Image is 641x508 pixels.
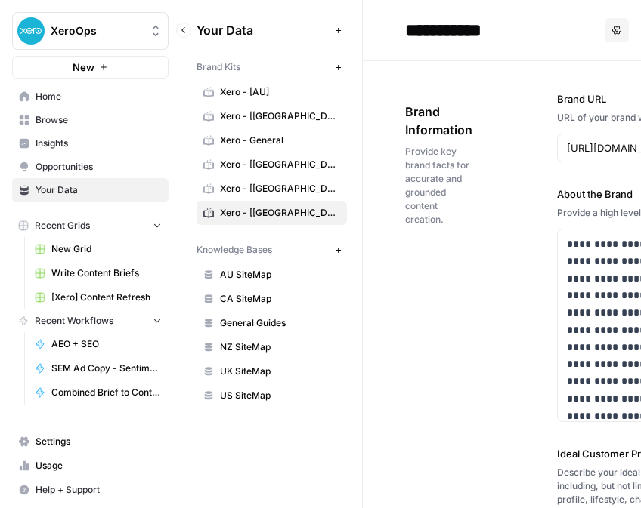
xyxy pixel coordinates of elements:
[220,134,340,147] span: Xero - General
[220,268,340,282] span: AU SiteMap
[36,183,162,197] span: Your Data
[220,109,340,123] span: Xero - [[GEOGRAPHIC_DATA]]
[28,261,169,285] a: Write Content Briefs
[405,103,472,139] span: Brand Information
[17,17,45,45] img: XeroOps Logo
[197,128,347,152] a: Xero - General
[197,177,347,201] a: Xero - [[GEOGRAPHIC_DATA]]
[12,108,169,132] a: Browse
[197,383,347,408] a: US SiteMap
[197,21,329,39] span: Your Data
[12,155,169,179] a: Opportunities
[36,113,162,127] span: Browse
[35,314,113,328] span: Recent Workflows
[36,90,162,103] span: Home
[28,237,169,261] a: New Grid
[197,201,347,225] a: Xero - [[GEOGRAPHIC_DATA]]
[36,435,162,448] span: Settings
[220,158,340,171] span: Xero - [[GEOGRAPHIC_DATA]]
[405,145,472,226] span: Provide key brand facts for accurate and grounded content creation.
[12,85,169,109] a: Home
[12,178,169,202] a: Your Data
[36,483,162,497] span: Help + Support
[220,340,340,354] span: NZ SiteMap
[197,243,272,257] span: Knowledge Bases
[197,287,347,311] a: CA SiteMap
[51,242,162,256] span: New Grid
[220,85,340,99] span: Xero - [AU]
[220,206,340,220] span: Xero - [[GEOGRAPHIC_DATA]]
[36,137,162,150] span: Insights
[197,104,347,128] a: Xero - [[GEOGRAPHIC_DATA]]
[12,478,169,502] button: Help + Support
[220,316,340,330] span: General Guides
[197,311,347,335] a: General Guides
[73,60,94,75] span: New
[12,454,169,478] a: Usage
[51,362,162,375] span: SEM Ad Copy - Sentiment Analysis
[12,12,169,50] button: Workspace: XeroOps
[197,263,347,287] a: AU SiteMap
[220,292,340,306] span: CA SiteMap
[51,337,162,351] span: AEO + SEO
[197,335,347,359] a: NZ SiteMap
[197,152,347,177] a: Xero - [[GEOGRAPHIC_DATA]]
[220,182,340,196] span: Xero - [[GEOGRAPHIC_DATA]]
[12,309,169,332] button: Recent Workflows
[51,266,162,280] span: Write Content Briefs
[28,332,169,356] a: AEO + SEO
[28,356,169,380] a: SEM Ad Copy - Sentiment Analysis
[12,56,169,79] button: New
[197,80,347,104] a: Xero - [AU]
[220,365,340,378] span: UK SiteMap
[28,380,169,405] a: Combined Brief to Content
[51,23,142,38] span: XeroOps
[12,429,169,454] a: Settings
[197,359,347,383] a: UK SiteMap
[12,131,169,155] a: Insights
[51,386,162,399] span: Combined Brief to Content
[35,219,90,232] span: Recent Grids
[197,60,240,74] span: Brand Kits
[28,285,169,309] a: [Xero] Content Refresh
[220,389,340,402] span: US SiteMap
[36,459,162,473] span: Usage
[12,214,169,237] button: Recent Grids
[36,160,162,174] span: Opportunities
[51,291,162,304] span: [Xero] Content Refresh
